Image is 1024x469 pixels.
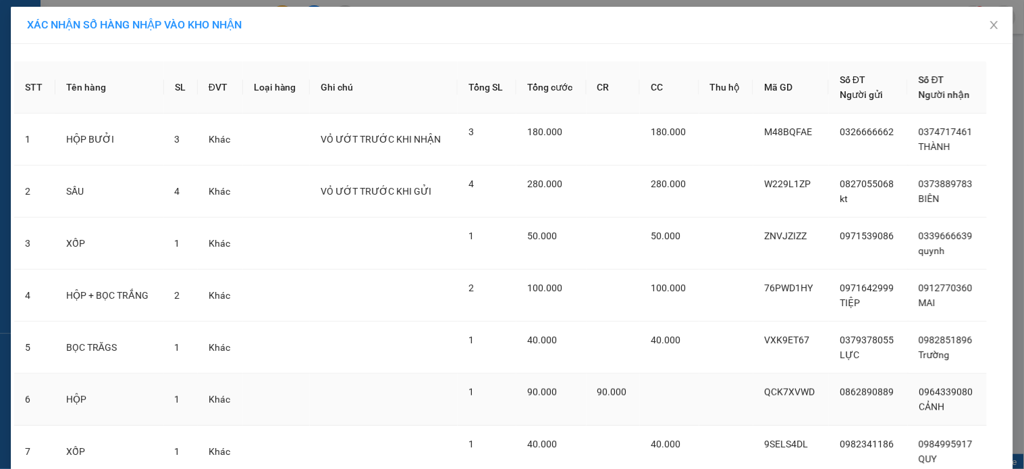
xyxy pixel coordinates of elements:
[975,7,1013,45] button: Close
[919,193,940,204] span: BIÊN
[840,439,894,449] span: 0982341186
[14,322,55,374] td: 5
[14,218,55,270] td: 3
[699,61,753,114] th: Thu hộ
[468,230,474,241] span: 1
[55,322,164,374] td: BỌC TRĂGS
[919,89,970,100] span: Người nhận
[468,335,474,345] span: 1
[587,61,640,114] th: CR
[840,89,883,100] span: Người gửi
[468,439,474,449] span: 1
[527,439,557,449] span: 40.000
[597,387,627,397] span: 90.000
[516,61,586,114] th: Tổng cước
[840,282,894,293] span: 0971642999
[919,297,936,308] span: MAI
[764,335,809,345] span: VXK9ET67
[764,439,808,449] span: 9SELS4DL
[764,387,815,397] span: QCK7XVWD
[919,245,945,256] span: quynh
[651,439,680,449] span: 40.000
[919,453,937,464] span: QUY
[321,186,431,197] span: VỎ ƯỚT TRƯỚC KHI GỬI
[764,282,813,293] span: 76PWD1HY
[55,218,164,270] td: XỐP
[840,349,859,360] span: LỰC
[468,126,474,137] span: 3
[198,61,243,114] th: ĐVT
[321,134,441,145] span: VỎ ƯỚT TRƯỚC KHI NHẬN
[175,394,180,405] span: 1
[175,446,180,457] span: 1
[310,61,458,114] th: Ghi chú
[14,270,55,322] td: 4
[919,230,973,241] span: 0339666639
[651,282,686,293] span: 100.000
[198,374,243,426] td: Khác
[527,282,562,293] span: 100.000
[14,166,55,218] td: 2
[55,270,164,322] td: HỘP + BỌC TRẮNG
[14,61,55,114] th: STT
[919,335,973,345] span: 0982851896
[243,61,310,114] th: Loại hàng
[651,126,686,137] span: 180.000
[468,387,474,397] span: 1
[527,126,562,137] span: 180.000
[55,61,164,114] th: Tên hàng
[919,126,973,137] span: 0374717461
[989,20,1000,30] span: close
[527,387,557,397] span: 90.000
[527,335,557,345] span: 40.000
[175,134,180,145] span: 3
[840,230,894,241] span: 0971539086
[55,114,164,166] td: HỘP BƯỞI
[164,61,198,114] th: SL
[840,193,848,204] span: kt
[458,61,516,114] th: Tổng SL
[527,230,557,241] span: 50.000
[198,114,243,166] td: Khác
[919,141,950,152] span: THÀNH
[764,126,812,137] span: M48BQFAE
[14,374,55,426] td: 6
[14,114,55,166] td: 1
[840,178,894,189] span: 0827055068
[919,439,973,449] span: 0984995917
[175,238,180,249] span: 1
[919,387,973,397] span: 0964339080
[840,297,860,308] span: TIỆP
[764,178,811,189] span: W229L1ZP
[651,335,680,345] span: 40.000
[55,166,164,218] td: SẦU
[651,230,680,241] span: 50.000
[527,178,562,189] span: 280.000
[27,18,242,31] span: XÁC NHẬN SỐ HÀNG NHẬP VÀO KHO NHẬN
[175,342,180,353] span: 1
[764,230,807,241] span: ZNVJZIZZ
[840,74,865,85] span: Số ĐT
[840,335,894,345] span: 0379378055
[55,374,164,426] td: HỘP
[840,126,894,137] span: 0326666662
[175,290,180,301] span: 2
[175,186,180,197] span: 4
[919,178,973,189] span: 0373889783
[198,322,243,374] td: Khác
[651,178,686,189] span: 280.000
[198,166,243,218] td: Khác
[840,387,894,397] span: 0862890889
[198,218,243,270] td: Khác
[640,61,699,114] th: CC
[753,61,829,114] th: Mã GD
[468,178,474,189] span: 4
[468,282,474,293] span: 2
[919,349,950,360] span: Trường
[198,270,243,322] td: Khác
[919,74,944,85] span: Số ĐT
[919,401,944,412] span: CẢNH
[919,282,973,293] span: 0912770360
